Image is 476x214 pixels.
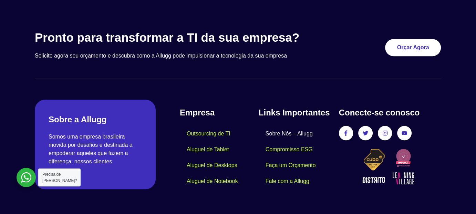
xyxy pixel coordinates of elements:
a: Orçar Agora [385,39,441,56]
span: Precisa de [PERSON_NAME]? [42,172,77,183]
h3: Pronto para transformar a TI da sua empresa? [35,30,331,45]
a: Sobre Nós – Allugg [259,126,320,142]
div: Widget de chat [442,181,476,214]
a: Compromisso ESG [259,142,320,157]
iframe: Chat Widget [442,181,476,214]
nav: Menu [259,126,332,189]
nav: Menu [180,126,259,189]
p: Somos uma empresa brasileira movida por desafios e destinada a empoderar aqueles que fazem a dife... [49,133,142,166]
a: Faça um Orçamento [259,157,323,173]
a: Aluguel de Notebook [180,173,245,189]
a: Fale com a Allugg [259,173,316,189]
h4: Empresa [180,106,259,119]
h4: Conecte-se conosco [339,106,441,119]
p: Solicite agora seu orçamento e descubra como a Allugg pode impulsionar a tecnologia da sua empresa [35,52,331,60]
a: Aluguel de Desktops [180,157,244,173]
a: Outsourcing de TI [180,126,237,142]
a: Aluguel de Tablet [180,142,236,157]
h2: Sobre a Allugg [49,113,142,126]
h4: Links Importantes [259,106,332,119]
span: Orçar Agora [397,45,429,50]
